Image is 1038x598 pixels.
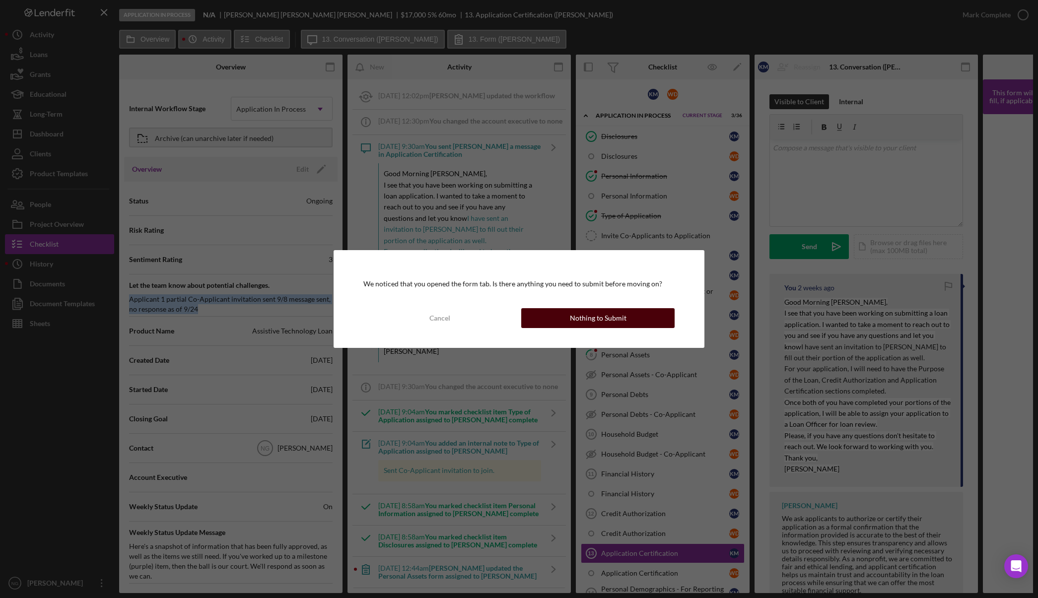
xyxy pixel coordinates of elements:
div: Open Intercom Messenger [1004,554,1028,578]
div: Nothing to Submit [570,308,626,328]
button: Cancel [363,308,517,328]
div: Cancel [429,308,450,328]
div: We noticed that you opened the form tab. Is there anything you need to submit before moving on? [363,280,675,288]
button: Nothing to Submit [521,308,675,328]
